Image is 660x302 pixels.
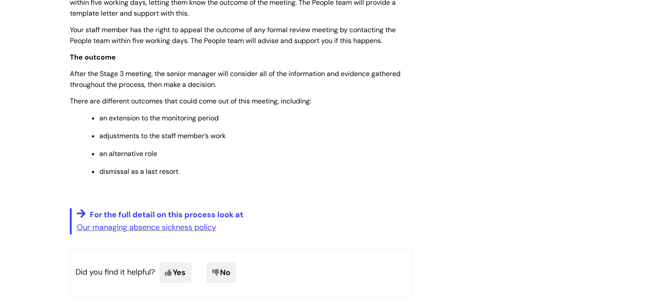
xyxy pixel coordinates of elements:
[99,113,219,123] span: an extension to the monitoring period
[70,25,396,45] span: Your staff member has the right to appeal the outcome of any formal review meeting by contacting ...
[99,149,157,158] span: an alternative role
[99,131,226,140] span: adjustments to the staff member’s work
[77,222,216,232] a: Our managing absence sickness policy
[70,53,116,62] span: The outcome
[159,262,191,282] span: Yes
[99,167,178,176] span: dismissal as a last resort
[70,96,311,106] span: There are different outcomes that could come out of this meeting, including:
[90,209,243,220] span: For the full detail on this process look at
[70,69,401,89] span: After the Stage 3 meeting, the senior manager will consider all of the information and evidence g...
[207,262,236,282] span: No
[70,248,413,297] p: Did you find it helpful?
